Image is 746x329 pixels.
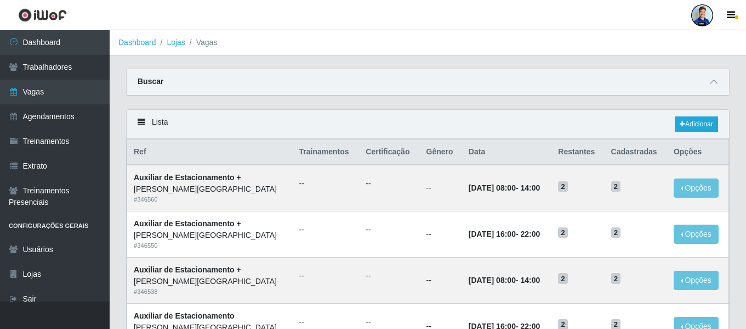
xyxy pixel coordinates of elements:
[134,195,286,204] div: # 346560
[611,181,621,192] span: 2
[134,173,241,182] strong: Auxiliar de Estacionamento +
[134,276,286,287] div: [PERSON_NAME][GEOGRAPHIC_DATA]
[127,110,729,139] div: Lista
[420,211,462,258] td: --
[134,287,286,297] div: # 346538
[134,183,286,195] div: [PERSON_NAME][GEOGRAPHIC_DATA]
[293,140,360,165] th: Trainamentos
[420,165,462,211] td: --
[611,273,621,284] span: 2
[469,183,540,192] strong: -
[299,178,353,189] ul: --
[366,178,413,189] ul: --
[674,271,719,290] button: Opções
[469,230,540,238] strong: -
[138,77,163,86] strong: Buscar
[134,219,241,228] strong: Auxiliar de Estacionamento +
[674,225,719,244] button: Opções
[520,230,540,238] time: 22:00
[558,273,568,284] span: 2
[359,140,419,165] th: Certificação
[551,140,604,165] th: Restantes
[520,183,540,192] time: 14:00
[366,224,413,236] ul: --
[134,241,286,250] div: # 346550
[675,116,718,132] a: Adicionar
[118,38,156,47] a: Dashboard
[674,179,719,198] button: Opções
[185,37,218,48] li: Vagas
[667,140,729,165] th: Opções
[134,265,241,274] strong: Auxiliar de Estacionamento +
[558,181,568,192] span: 2
[366,316,413,328] ul: --
[167,38,185,47] a: Lojas
[420,140,462,165] th: Gênero
[127,140,293,165] th: Ref
[18,8,67,22] img: CoreUI Logo
[469,230,516,238] time: [DATE] 16:00
[366,270,413,282] ul: --
[420,257,462,303] td: --
[134,311,235,320] strong: Auxiliar de Estacionamento
[462,140,552,165] th: Data
[134,230,286,241] div: [PERSON_NAME][GEOGRAPHIC_DATA]
[469,276,516,285] time: [DATE] 08:00
[469,183,516,192] time: [DATE] 08:00
[605,140,667,165] th: Cadastradas
[110,30,746,55] nav: breadcrumb
[299,316,353,328] ul: --
[520,276,540,285] time: 14:00
[469,276,540,285] strong: -
[299,224,353,236] ul: --
[611,227,621,238] span: 2
[299,270,353,282] ul: --
[558,227,568,238] span: 2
